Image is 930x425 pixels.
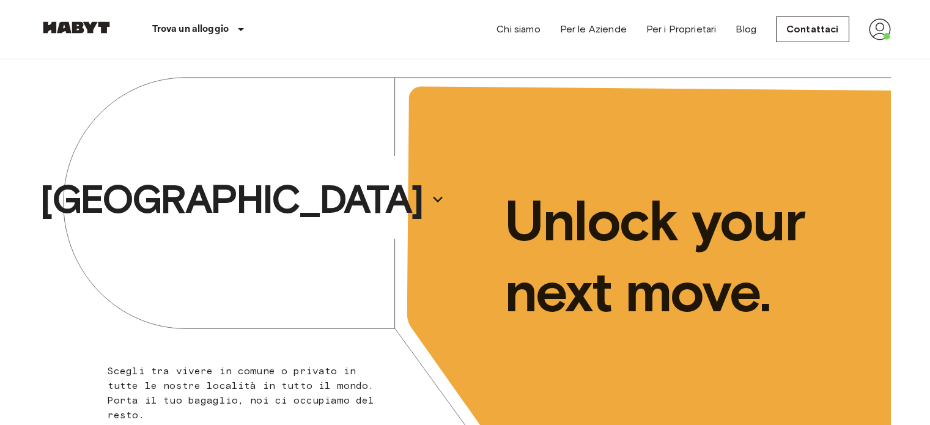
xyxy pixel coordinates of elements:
a: Contattaci [776,17,849,42]
a: Per i Proprietari [646,22,717,37]
img: avatar [869,18,891,40]
img: Habyt [40,21,113,34]
p: [GEOGRAPHIC_DATA] [40,175,423,224]
p: Scegli tra vivere in comune o privato in tutte le nostre località in tutto il mondo. Porta il tuo... [108,364,388,423]
a: Blog [736,22,756,37]
a: Chi siamo [496,22,540,37]
a: Per le Aziende [560,22,627,37]
button: [GEOGRAPHIC_DATA] [35,171,449,227]
p: Trova un alloggio [152,22,229,37]
p: Unlock your next move. [504,185,871,327]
